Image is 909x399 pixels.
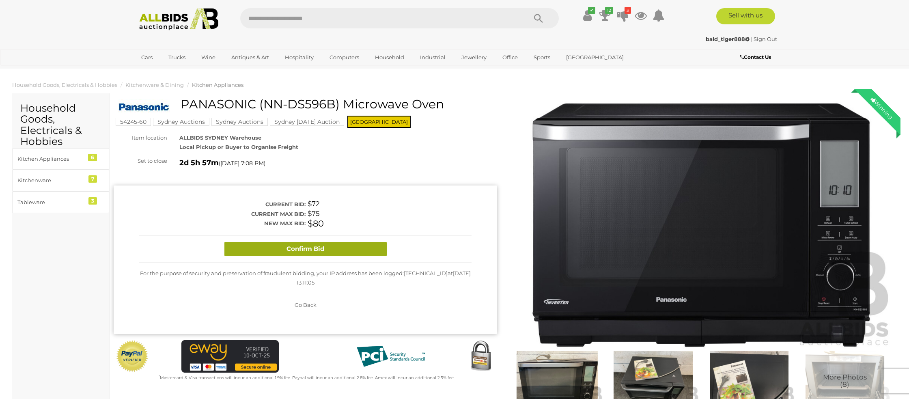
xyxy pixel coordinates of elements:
[308,209,320,218] span: $75
[465,340,497,373] img: Secured by Rapid SSL
[179,134,261,141] strong: ALLBIDS SYDNEY Warehouse
[116,118,151,126] mark: 54245-60
[136,51,158,64] a: Cars
[125,82,184,88] a: Kitchenware & Dining
[740,54,771,60] b: Contact Us
[211,118,268,126] mark: Sydney Auctions
[740,53,773,62] a: Contact Us
[588,7,595,14] i: ✔
[12,82,117,88] a: Household Goods, Electricals & Hobbies
[224,242,387,256] button: Confirm Bid
[88,154,97,161] div: 6
[12,192,109,213] a: Tableware 3
[196,51,221,64] a: Wine
[20,103,101,147] h2: Household Goods, Electricals & Hobbies
[179,144,298,150] strong: Local Pickup or Buyer to Organise Freight
[116,340,149,373] img: Official PayPal Seal
[139,209,306,219] div: Current max bid:
[308,218,324,229] span: $80
[350,340,431,373] img: PCI DSS compliant
[751,36,752,42] span: |
[605,7,613,14] i: 12
[17,154,84,164] div: Kitchen Appliances
[581,8,593,23] a: ✔
[219,160,265,166] span: ( )
[295,302,317,308] span: Go Back
[456,51,492,64] a: Jewellery
[17,176,84,185] div: Kitchenware
[347,116,411,128] span: [GEOGRAPHIC_DATA]
[518,8,559,28] button: Search
[192,82,243,88] a: Kitchen Appliances
[509,101,893,349] img: PANASONIC (NN-DS596B) Microwave Oven
[220,160,264,167] span: [DATE] 7:08 PM
[179,158,219,167] strong: 2d 5h 57m
[153,119,209,125] a: Sydney Auctions
[139,200,306,209] div: Current bid:
[88,175,97,183] div: 7
[625,7,631,14] i: 3
[617,8,629,23] a: 3
[754,36,777,42] a: Sign Out
[108,156,173,166] div: Set to close
[270,118,344,126] mark: Sydney [DATE] Auction
[12,170,109,191] a: Kitchenware 7
[308,200,320,208] span: $72
[863,89,900,127] div: Winning
[118,99,170,115] img: PANASONIC (NN-DS596B) Microwave Oven
[139,263,472,294] div: For the purpose of security and preservation of fraudulent bidding, your IP address has been logg...
[823,373,867,388] span: More Photos (8)
[706,36,751,42] a: bald_tiger888
[12,148,109,170] a: Kitchen Appliances 6
[599,8,611,23] a: 12
[324,51,364,64] a: Computers
[280,51,319,64] a: Hospitality
[211,119,268,125] a: Sydney Auctions
[561,51,629,64] a: [GEOGRAPHIC_DATA]
[153,118,209,126] mark: Sydney Auctions
[159,375,454,380] small: Mastercard & Visa transactions will incur an additional 1.9% fee. Paypal will incur an additional...
[116,119,151,125] a: 54245-60
[497,51,523,64] a: Office
[270,119,344,125] a: Sydney [DATE] Auction
[17,198,84,207] div: Tableware
[415,51,451,64] a: Industrial
[108,133,173,142] div: Item location
[226,51,274,64] a: Antiques & Art
[139,219,306,228] div: New max bid:
[88,197,97,205] div: 3
[716,8,775,24] a: Sell with us
[404,270,448,276] span: [TECHNICAL_ID]
[706,36,750,42] strong: bald_tiger888
[163,51,191,64] a: Trucks
[528,51,556,64] a: Sports
[181,340,279,373] img: eWAY Payment Gateway
[118,97,495,111] h1: PANASONIC (NN-DS596B) Microwave Oven
[370,51,409,64] a: Household
[135,8,223,30] img: Allbids.com.au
